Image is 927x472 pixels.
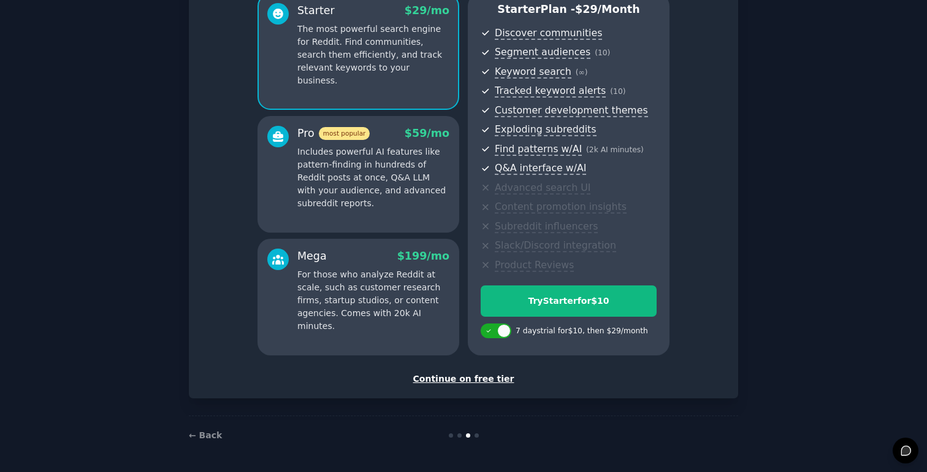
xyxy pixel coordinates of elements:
span: Discover communities [495,27,602,40]
span: Slack/Discord integration [495,239,616,252]
p: The most powerful search engine for Reddit. Find communities, search them efficiently, and track ... [297,23,449,87]
span: Product Reviews [495,259,574,272]
button: TryStarterfor$10 [481,285,657,317]
span: most popular [319,127,370,140]
span: $ 59 /mo [405,127,449,139]
span: Keyword search [495,66,571,79]
span: ( 10 ) [595,48,610,57]
span: ( ∞ ) [576,68,588,77]
p: For those who analyze Reddit at scale, such as customer research firms, startup studios, or conte... [297,268,449,333]
div: Pro [297,126,370,141]
div: Continue on free tier [202,373,725,385]
span: ( 10 ) [610,87,625,96]
p: Includes powerful AI features like pattern-finding in hundreds of Reddit posts at once, Q&A LLM w... [297,145,449,210]
span: Tracked keyword alerts [495,85,606,98]
span: Customer development themes [495,104,648,117]
span: $ 29 /month [575,3,640,15]
span: ( 2k AI minutes ) [586,145,644,154]
span: Advanced search UI [495,182,590,195]
span: Content promotion insights [495,201,627,214]
div: Try Starter for $10 [481,295,656,308]
div: Starter [297,3,335,18]
div: 7 days trial for $10 , then $ 29 /month [516,326,648,337]
a: ← Back [189,430,222,440]
span: Exploding subreddits [495,123,596,136]
span: $ 199 /mo [397,250,449,262]
span: $ 29 /mo [405,4,449,17]
div: Mega [297,249,327,264]
span: Subreddit influencers [495,220,598,233]
span: Find patterns w/AI [495,143,582,156]
p: Starter Plan - [481,2,657,17]
span: Segment audiences [495,46,590,59]
span: Q&A interface w/AI [495,162,586,175]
